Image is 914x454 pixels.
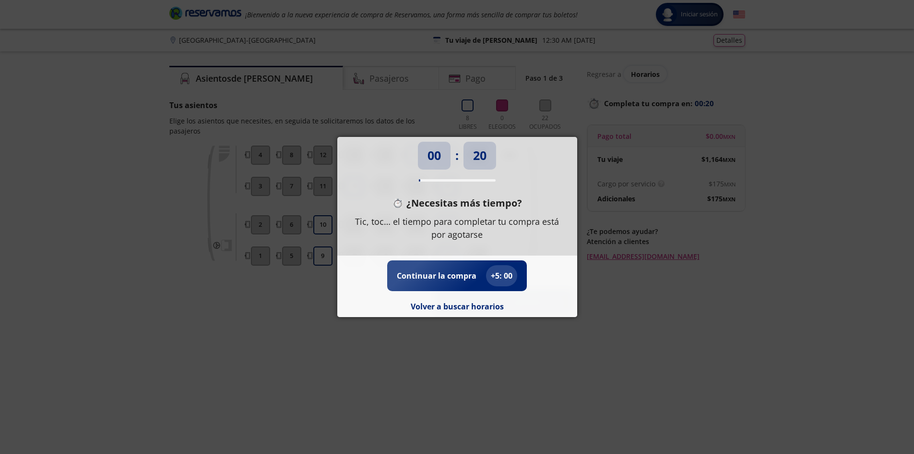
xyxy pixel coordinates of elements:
[858,398,904,444] iframe: Messagebird Livechat Widget
[455,147,459,165] p: :
[491,270,512,282] p: + 5 : 00
[352,215,563,241] p: Tic, toc… el tiempo para completar tu compra está por agotarse
[406,196,522,210] p: ¿Necesitas más tiempo?
[427,147,441,165] p: 00
[411,301,504,312] button: Volver a buscar horarios
[397,265,517,286] button: Continuar la compra+5: 00
[473,147,487,165] p: 20
[397,270,476,282] p: Continuar la compra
